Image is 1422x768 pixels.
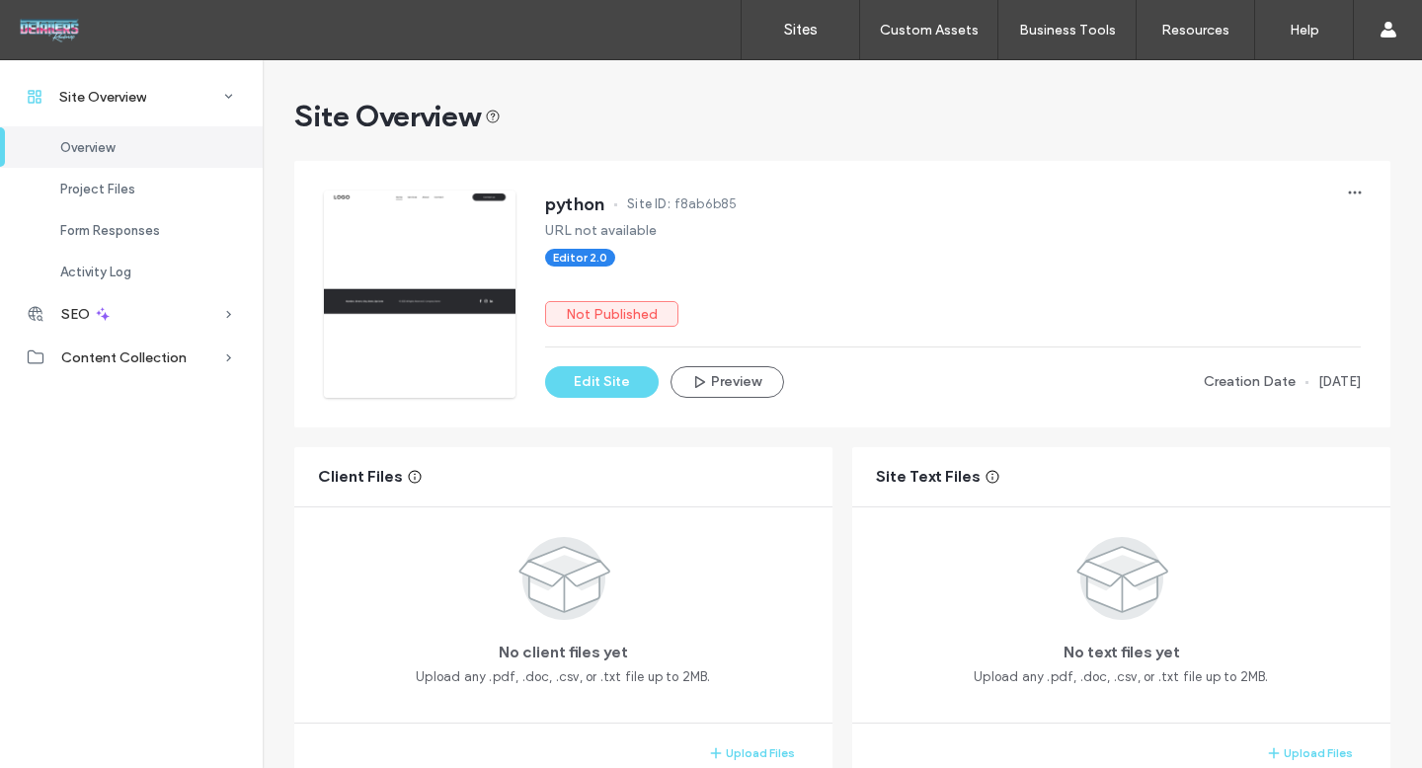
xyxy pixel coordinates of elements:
label: Custom Assets [880,22,979,38]
label: Resources [1161,22,1229,38]
span: Project Files [60,182,135,196]
label: Help [1290,22,1319,38]
span: Site ID: [627,194,671,214]
span: Upload any .pdf, .doc, .csv, or .txt file up to 2MB. [416,667,710,687]
span: Upload any .pdf, .doc, .csv, or .txt file up to 2MB. [974,667,1268,687]
span: Client Files [318,466,403,488]
span: Site Overview [294,97,501,136]
span: No client files yet [499,642,628,663]
span: python [545,194,604,214]
span: Editor 2.0 [553,249,607,267]
label: Business Tools [1019,22,1116,38]
button: Upload Files [696,741,809,765]
label: Sites [784,21,818,38]
span: Form Responses [60,223,160,238]
span: Site Text Files [876,466,981,488]
span: Content Collection [61,349,187,366]
button: Upload Files [1254,741,1367,765]
label: URL not available [545,222,657,239]
span: Site Overview [59,89,146,106]
span: No text files yet [1064,642,1180,663]
button: Edit Site [545,366,659,398]
span: Activity Log [60,265,131,279]
span: [DATE] [1318,372,1361,392]
span: f8ab6b85 [674,194,738,214]
span: Creation Date [1204,371,1296,393]
span: Help [45,14,86,32]
span: Overview [60,140,115,155]
span: SEO [61,306,90,323]
button: Preview [671,366,784,398]
label: Not Published [545,301,678,327]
